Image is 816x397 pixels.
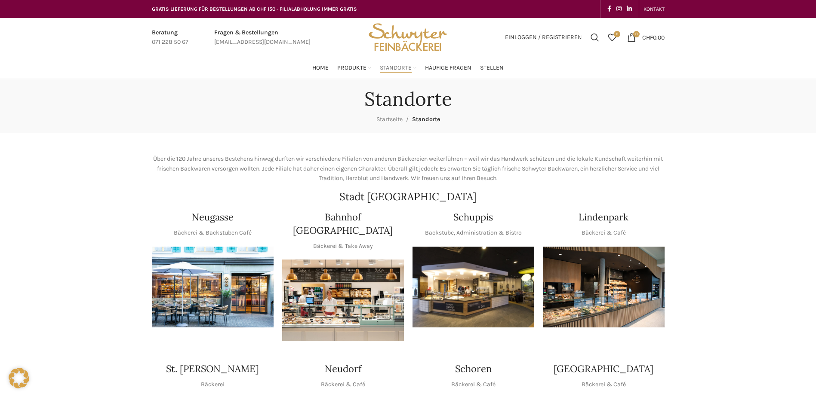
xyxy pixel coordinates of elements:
span: Einloggen / Registrieren [505,34,582,40]
div: 1 / 1 [543,247,665,328]
a: Häufige Fragen [425,59,471,76]
div: Meine Wunschliste [604,29,621,46]
a: Suchen [586,29,604,46]
p: Bäckerei [201,380,225,389]
h4: Neudorf [325,362,361,376]
h1: Standorte [364,88,452,110]
a: 0 [604,29,621,46]
h4: Schoren [455,362,492,376]
span: Produkte [337,64,366,72]
span: 0 [614,31,620,37]
p: Bäckerei & Café [321,380,365,389]
span: Standorte [412,116,440,123]
a: KONTAKT [644,0,665,18]
a: Startseite [376,116,403,123]
h2: Stadt [GEOGRAPHIC_DATA] [152,192,665,202]
p: Bäckerei & Backstuben Café [174,228,252,238]
p: Bäckerei & Café [451,380,496,389]
img: Neugasse [152,247,274,328]
a: 0 CHF0.00 [623,29,669,46]
h4: Bahnhof [GEOGRAPHIC_DATA] [282,211,404,237]
div: 1 / 1 [152,247,274,328]
div: 1 / 1 [413,247,534,328]
a: Stellen [480,59,504,76]
a: Instagram social link [614,3,624,15]
bdi: 0.00 [642,34,665,41]
span: Stellen [480,64,504,72]
p: Über die 120 Jahre unseres Bestehens hinweg durften wir verschiedene Filialen von anderen Bäckere... [152,154,665,183]
img: Bäckerei Schwyter [366,18,450,57]
span: KONTAKT [644,6,665,12]
p: Bäckerei & Take Away [313,241,373,251]
a: Infobox link [152,28,188,47]
span: Häufige Fragen [425,64,471,72]
span: GRATIS LIEFERUNG FÜR BESTELLUNGEN AB CHF 150 - FILIALABHOLUNG IMMER GRATIS [152,6,357,12]
span: CHF [642,34,653,41]
h4: Neugasse [192,211,234,224]
a: Home [312,59,329,76]
a: Facebook social link [605,3,614,15]
h4: Schuppis [453,211,493,224]
img: 150130-Schwyter-013 [413,247,534,328]
a: Site logo [366,33,450,40]
span: Home [312,64,329,72]
a: Linkedin social link [624,3,634,15]
span: Standorte [380,64,412,72]
img: Bahnhof St. Gallen [282,260,404,341]
a: Einloggen / Registrieren [501,29,586,46]
div: 1 / 1 [282,260,404,341]
h4: St. [PERSON_NAME] [166,362,259,376]
p: Bäckerei & Café [582,380,626,389]
a: Produkte [337,59,371,76]
a: Infobox link [214,28,311,47]
h4: Lindenpark [579,211,628,224]
div: Main navigation [148,59,669,76]
img: 017-e1571925257345 [543,247,665,328]
a: Standorte [380,59,416,76]
span: 0 [633,31,640,37]
div: Secondary navigation [639,0,669,18]
p: Bäckerei & Café [582,228,626,238]
h4: [GEOGRAPHIC_DATA] [554,362,653,376]
p: Backstube, Administration & Bistro [425,228,522,238]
